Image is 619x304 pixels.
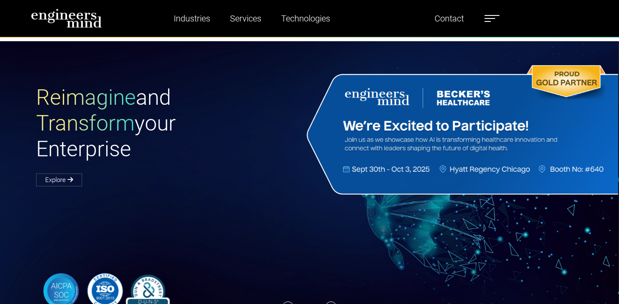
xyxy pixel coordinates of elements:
a: Contact [431,9,467,28]
a: Industries [170,9,214,28]
a: Explore [36,173,82,186]
a: Services [227,9,265,28]
img: Website Banner [303,63,618,197]
a: Technologies [278,9,334,28]
h1: and your Enterprise [36,85,309,162]
span: Transform [36,111,135,136]
span: Reimagine [36,85,136,110]
img: logo [31,9,102,28]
